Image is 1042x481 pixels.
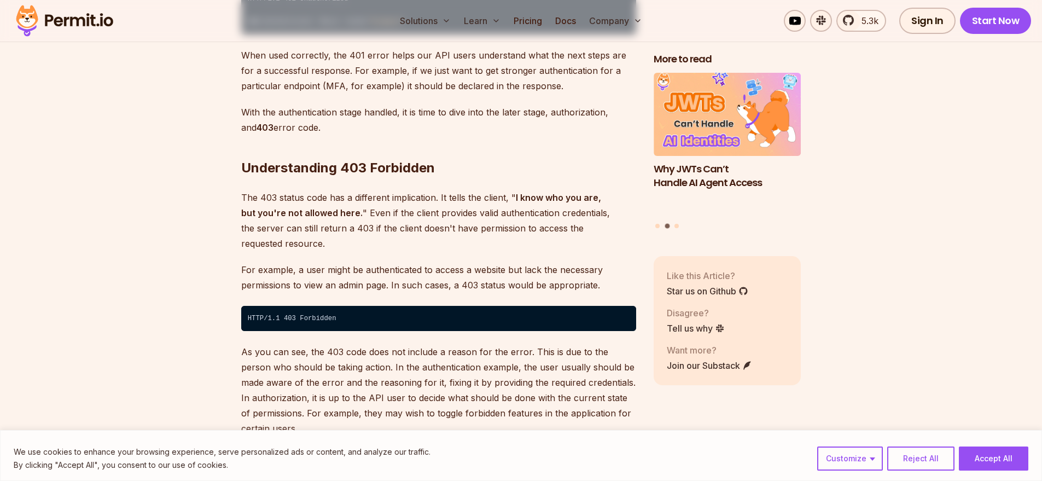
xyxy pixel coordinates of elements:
a: Start Now [960,8,1032,34]
p: With the authentication stage handled, it is time to dive into the later stage, authorization, an... [241,105,636,135]
code: HTTP/1.1 403 Forbidden [241,306,636,331]
h3: Why JWTs Can’t Handle AI Agent Access [654,162,801,189]
p: By clicking "Accept All", you consent to our use of cookies. [14,459,430,472]
button: Reject All [887,447,954,471]
strong: 403 [257,122,273,133]
p: We use cookies to enhance your browsing experience, serve personalized ads or content, and analyz... [14,445,430,459]
button: Company [585,10,647,32]
button: Learn [459,10,505,32]
p: Disagree? [667,306,725,319]
a: Docs [551,10,580,32]
button: Accept All [959,447,1028,471]
a: Sign In [899,8,956,34]
p: Like this Article? [667,269,748,282]
a: Pricing [509,10,546,32]
h2: More to read [654,53,801,66]
img: Why JWTs Can’t Handle AI Agent Access [654,73,801,156]
button: Solutions [395,10,455,32]
button: Go to slide 2 [665,223,670,228]
a: Star us on Github [667,284,748,297]
h2: Understanding 403 Forbidden [241,115,636,177]
li: 2 of 3 [654,73,801,217]
img: Permit logo [11,2,118,39]
button: Go to slide 1 [655,223,660,228]
span: 5.3k [855,14,878,27]
button: Customize [817,447,883,471]
a: Tell us why [667,321,725,334]
p: Want more? [667,343,752,356]
a: Join our Substack [667,358,752,372]
button: Go to slide 3 [674,223,679,228]
p: The 403 status code has a different implication. It tells the client, " " Even if the client prov... [241,190,636,251]
a: 5.3k [836,10,886,32]
p: When used correctly, the 401 error helps our API users understand what the next steps are for a s... [241,48,636,94]
a: Why JWTs Can’t Handle AI Agent AccessWhy JWTs Can’t Handle AI Agent Access [654,73,801,217]
p: For example, a user might be authenticated to access a website but lack the necessary permissions... [241,262,636,293]
div: Posts [654,73,801,230]
p: As you can see, the 403 code does not include a reason for the error. This is due to the person w... [241,344,636,436]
